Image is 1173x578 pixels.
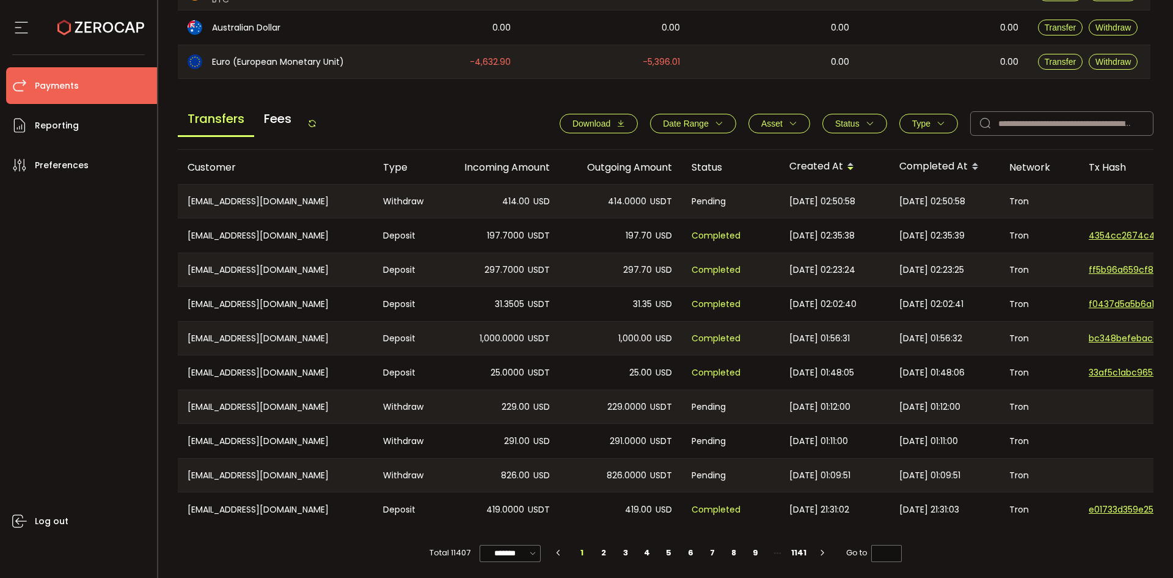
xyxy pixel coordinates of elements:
button: Date Range [650,114,736,133]
div: Created At [780,157,890,177]
span: Transfer [1045,23,1076,32]
span: Pending [692,400,726,414]
div: [EMAIL_ADDRESS][DOMAIN_NAME] [178,218,373,253]
span: [DATE] 01:11:00 [899,434,958,448]
li: 4 [637,544,659,561]
span: USDT [650,400,672,414]
span: Asset [761,119,783,128]
span: 1,000.0000 [480,332,524,346]
span: 197.7000 [487,229,524,243]
div: [EMAIL_ADDRESS][DOMAIN_NAME] [178,459,373,492]
span: Go to [846,544,902,561]
span: Status [835,119,860,128]
span: 0.00 [831,21,849,35]
div: Deposit [373,355,437,390]
div: Customer [178,160,373,174]
span: USDT [528,503,550,517]
span: USD [533,400,550,414]
span: 0.00 [492,21,511,35]
span: Type [912,119,930,128]
span: [DATE] 01:56:31 [789,332,850,346]
span: USD [656,332,672,346]
div: Completed At [890,157,999,177]
span: USD [656,263,672,277]
span: Pending [692,434,726,448]
div: Tron [999,322,1079,355]
span: 197.70 [626,229,652,243]
span: [DATE] 01:12:00 [899,400,960,414]
img: eur_portfolio.svg [188,54,202,69]
span: [DATE] 21:31:03 [899,503,959,517]
span: 0.00 [831,55,849,69]
div: [EMAIL_ADDRESS][DOMAIN_NAME] [178,355,373,390]
li: 7 [701,544,723,561]
span: USDT [528,229,550,243]
span: [DATE] 01:48:06 [899,366,965,380]
span: 31.3505 [495,297,524,311]
div: Tron [999,355,1079,390]
button: Asset [748,114,810,133]
span: 419.00 [625,503,652,517]
li: 2 [593,544,615,561]
span: 1,000.00 [618,332,652,346]
button: Transfer [1038,54,1083,70]
span: [DATE] 02:50:58 [789,195,855,209]
span: 414.0000 [608,195,646,209]
span: [DATE] 01:09:51 [789,469,850,483]
span: [DATE] 02:35:38 [789,229,855,243]
span: USD [656,297,672,311]
span: [DATE] 01:48:05 [789,366,854,380]
button: Withdraw [1089,54,1138,70]
span: Withdraw [1095,57,1131,67]
span: Transfer [1045,57,1076,67]
span: USD [533,469,550,483]
div: Deposit [373,218,437,253]
span: USD [656,366,672,380]
div: [EMAIL_ADDRESS][DOMAIN_NAME] [178,322,373,355]
div: Tron [999,185,1079,218]
button: Type [899,114,958,133]
span: 229.00 [502,400,530,414]
div: Tron [999,424,1079,458]
iframe: Chat Widget [1112,519,1173,578]
div: Incoming Amount [437,160,560,174]
span: 826.0000 [607,469,646,483]
span: [DATE] 02:35:39 [899,229,965,243]
div: Status [682,160,780,174]
div: Tron [999,218,1079,253]
button: Withdraw [1089,20,1138,35]
div: Tron [999,287,1079,321]
span: USDT [528,332,550,346]
span: Download [572,119,610,128]
span: [DATE] 02:23:25 [899,263,964,277]
div: Type [373,160,437,174]
span: Total 11407 [429,544,470,561]
span: Completed [692,366,740,380]
li: 5 [658,544,680,561]
div: [EMAIL_ADDRESS][DOMAIN_NAME] [178,287,373,321]
li: 9 [745,544,767,561]
span: -5,396.01 [643,55,680,69]
div: Deposit [373,287,437,321]
span: [DATE] 02:50:58 [899,195,965,209]
span: [DATE] 01:56:32 [899,332,962,346]
span: [DATE] 01:12:00 [789,400,850,414]
div: [EMAIL_ADDRESS][DOMAIN_NAME] [178,390,373,423]
span: Completed [692,263,740,277]
li: 1141 [788,544,810,561]
span: 229.0000 [607,400,646,414]
span: 297.70 [623,263,652,277]
span: Log out [35,513,68,530]
span: USDT [650,469,672,483]
span: USD [656,229,672,243]
span: 31.35 [633,297,652,311]
span: Reporting [35,117,79,135]
span: Withdraw [1095,23,1131,32]
div: Withdraw [373,424,437,458]
span: 419.0000 [486,503,524,517]
div: Deposit [373,322,437,355]
div: [EMAIL_ADDRESS][DOMAIN_NAME] [178,492,373,527]
span: Completed [692,297,740,311]
span: USDT [650,434,672,448]
span: [DATE] 01:09:51 [899,469,960,483]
